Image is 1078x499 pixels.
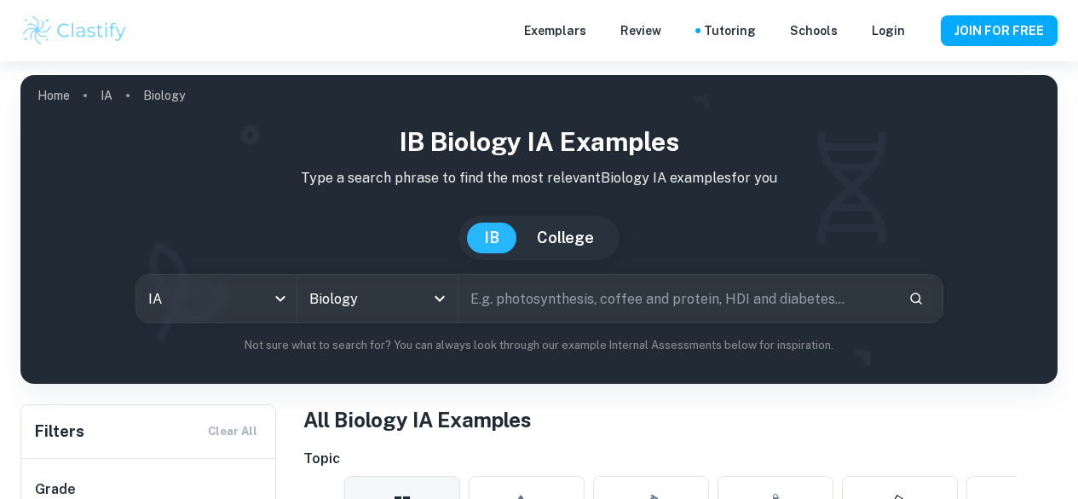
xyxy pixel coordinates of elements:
p: Not sure what to search for? You can always look through our example Internal Assessments below f... [34,337,1044,354]
div: IA [136,275,297,322]
p: Biology [143,86,185,105]
h1: IB Biology IA examples [34,123,1044,161]
a: Schools [790,21,838,40]
a: Home [37,84,70,107]
p: Exemplars [524,21,586,40]
img: profile cover [20,75,1058,384]
h6: Filters [35,420,84,444]
a: Tutoring [704,21,756,40]
img: Clastify logo [20,14,129,48]
a: Login [872,21,905,40]
p: Review [620,21,661,40]
a: IA [101,84,112,107]
button: IB [467,223,516,253]
button: Search [902,284,931,313]
button: Help and Feedback [919,26,927,35]
button: JOIN FOR FREE [941,15,1058,46]
button: College [520,223,611,253]
input: E.g. photosynthesis, coffee and protein, HDI and diabetes... [458,275,895,322]
h1: All Biology IA Examples [303,404,1058,435]
h6: Topic [303,449,1058,469]
button: Open [428,287,452,310]
p: Type a search phrase to find the most relevant Biology IA examples for you [34,168,1044,189]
